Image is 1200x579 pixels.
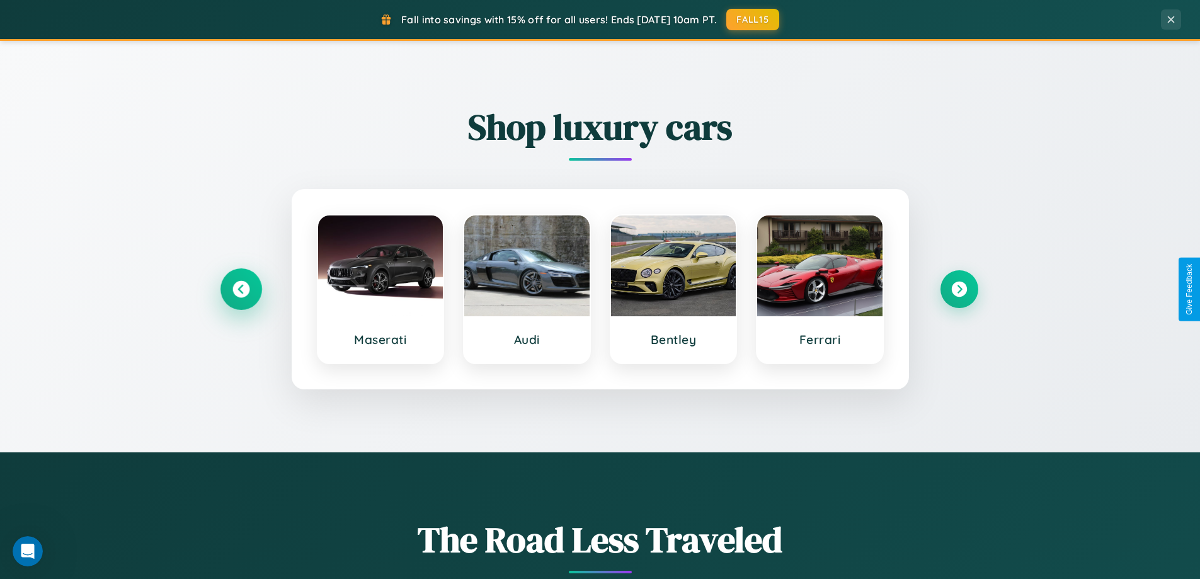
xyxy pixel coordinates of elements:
[222,103,978,151] h2: Shop luxury cars
[222,515,978,564] h1: The Road Less Traveled
[401,13,717,26] span: Fall into savings with 15% off for all users! Ends [DATE] 10am PT.
[726,9,779,30] button: FALL15
[13,536,43,566] iframe: Intercom live chat
[477,332,577,347] h3: Audi
[624,332,724,347] h3: Bentley
[331,332,431,347] h3: Maserati
[1185,264,1194,315] div: Give Feedback
[770,332,870,347] h3: Ferrari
